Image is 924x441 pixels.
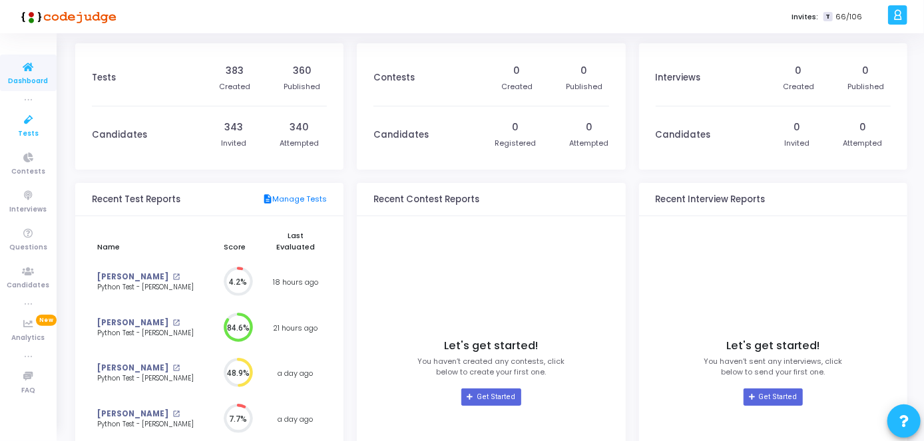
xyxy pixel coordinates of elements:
[97,271,168,283] a: [PERSON_NAME]
[823,12,832,22] span: T
[293,64,312,78] div: 360
[280,138,319,149] div: Attempted
[373,130,429,140] h3: Candidates
[656,130,711,140] h3: Candidates
[92,130,147,140] h3: Candidates
[264,351,328,396] td: a day ago
[92,194,180,205] h3: Recent Test Reports
[513,64,520,78] div: 0
[172,365,180,372] mat-icon: open_in_new
[373,73,415,83] h3: Contests
[97,374,200,384] div: Python Test - [PERSON_NAME]
[704,356,842,378] p: You haven’t sent any interviews, click below to send your first one.
[97,408,168,420] a: [PERSON_NAME]
[569,138,608,149] div: Attempted
[36,315,57,326] span: New
[17,3,116,30] img: logo
[97,283,200,293] div: Python Test - [PERSON_NAME]
[796,64,802,78] div: 0
[512,120,519,134] div: 0
[220,81,251,92] div: Created
[566,81,602,92] div: Published
[97,420,200,430] div: Python Test - [PERSON_NAME]
[97,317,168,329] a: [PERSON_NAME]
[10,204,47,216] span: Interviews
[656,73,701,83] h3: Interviews
[221,138,246,149] div: Invited
[224,120,243,134] div: 343
[726,339,820,353] h4: Let's get started!
[444,339,538,353] h4: Let's get started!
[863,64,869,78] div: 0
[264,223,328,259] th: Last Evaluated
[792,11,818,23] label: Invites:
[843,138,883,149] div: Attempted
[373,194,479,205] h3: Recent Contest Reports
[794,120,801,134] div: 0
[172,319,180,327] mat-icon: open_in_new
[92,223,206,259] th: Name
[495,138,536,149] div: Registered
[172,410,180,418] mat-icon: open_in_new
[461,388,521,406] a: Get Started
[284,81,321,92] div: Published
[262,194,327,206] a: Manage Tests
[785,138,810,149] div: Invited
[262,194,272,206] mat-icon: description
[290,120,309,134] div: 340
[97,363,168,374] a: [PERSON_NAME]
[9,76,49,87] span: Dashboard
[417,356,565,378] p: You haven’t created any contests, click below to create your first one.
[859,120,866,134] div: 0
[656,194,766,205] h3: Recent Interview Reports
[97,329,200,339] div: Python Test - [PERSON_NAME]
[206,223,264,259] th: Score
[586,120,592,134] div: 0
[21,385,35,396] span: FAQ
[744,388,803,406] a: Get Started
[835,11,862,23] span: 66/106
[501,81,533,92] div: Created
[7,280,50,291] span: Candidates
[264,259,328,305] td: 18 hours ago
[226,64,244,78] div: 383
[172,273,180,281] mat-icon: open_in_new
[92,73,116,83] h3: Tests
[9,242,47,253] span: Questions
[264,305,328,351] td: 21 hours ago
[783,81,814,92] div: Created
[12,333,45,344] span: Analytics
[847,81,884,92] div: Published
[18,128,39,140] span: Tests
[580,64,587,78] div: 0
[11,166,45,178] span: Contests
